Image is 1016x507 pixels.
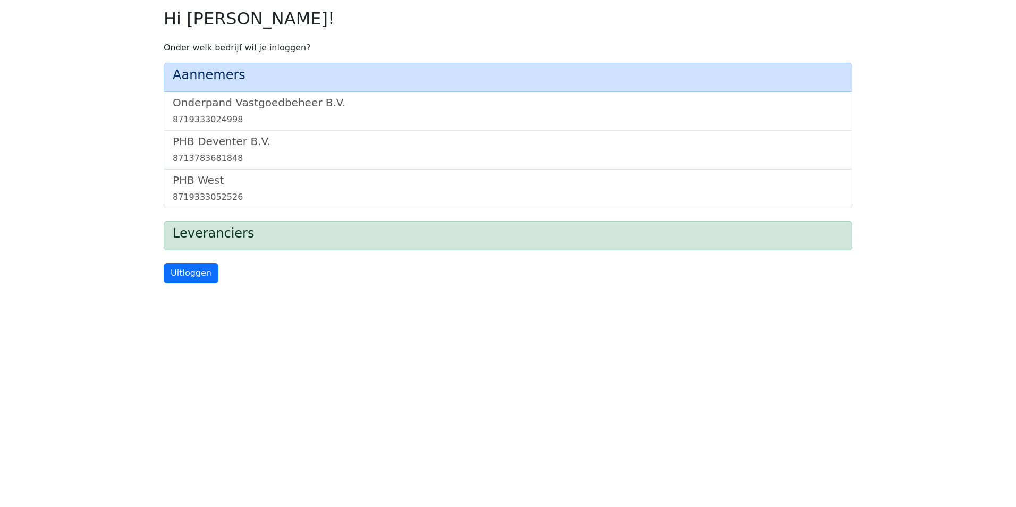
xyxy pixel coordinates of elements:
p: Onder welk bedrijf wil je inloggen? [164,41,852,54]
div: 8713783681848 [173,152,843,165]
div: 8719333052526 [173,191,843,204]
h5: PHB Deventer B.V. [173,135,843,148]
a: PHB West8719333052526 [173,174,843,204]
h5: Onderpand Vastgoedbeheer B.V. [173,96,843,109]
h5: PHB West [173,174,843,187]
h2: Hi [PERSON_NAME]! [164,9,852,29]
a: Onderpand Vastgoedbeheer B.V.8719333024998 [173,96,843,126]
h4: Aannemers [173,67,843,83]
a: PHB Deventer B.V.8713783681848 [173,135,843,165]
a: Uitloggen [164,263,218,283]
h4: Leveranciers [173,226,843,241]
div: 8719333024998 [173,113,843,126]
